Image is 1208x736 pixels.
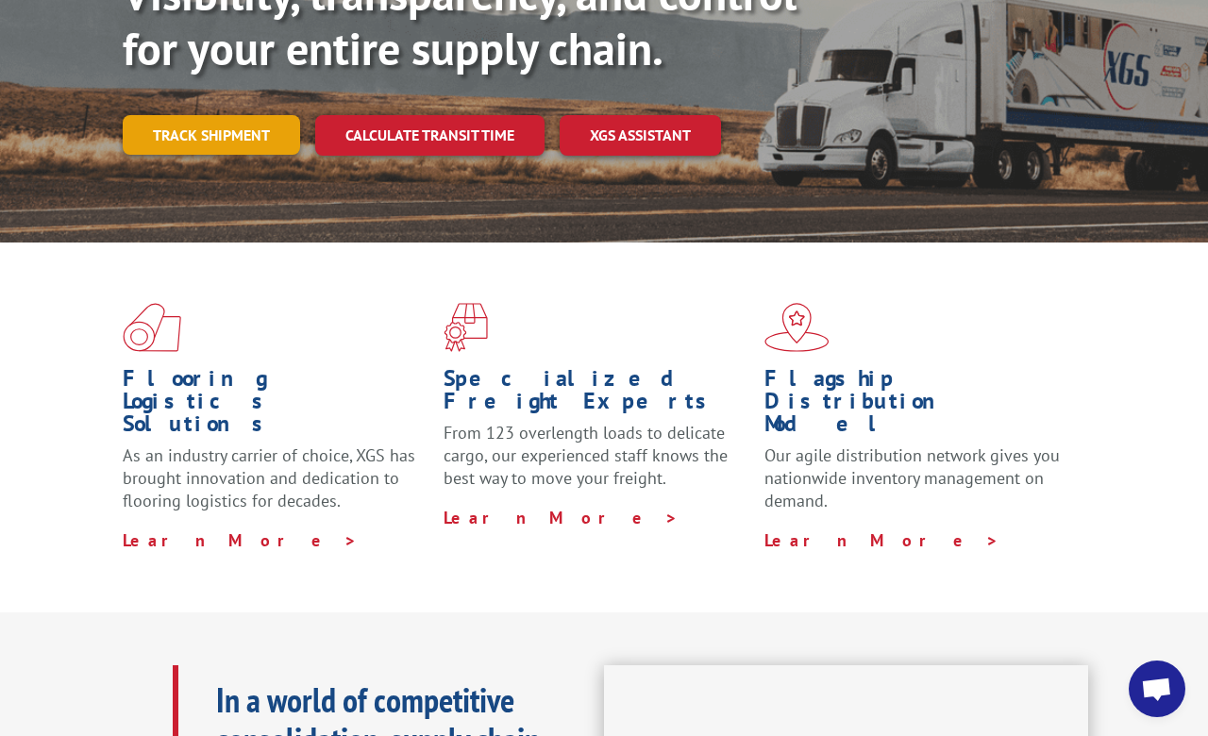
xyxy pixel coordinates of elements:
[764,529,999,551] a: Learn More >
[315,115,545,156] a: Calculate transit time
[764,367,1071,444] h1: Flagship Distribution Model
[560,115,721,156] a: XGS ASSISTANT
[764,444,1060,511] span: Our agile distribution network gives you nationwide inventory management on demand.
[123,115,300,155] a: Track shipment
[123,529,358,551] a: Learn More >
[123,303,181,352] img: xgs-icon-total-supply-chain-intelligence-red
[1129,661,1185,717] div: Open chat
[444,422,750,506] p: From 123 overlength loads to delicate cargo, our experienced staff knows the best way to move you...
[123,367,429,444] h1: Flooring Logistics Solutions
[444,507,679,528] a: Learn More >
[764,303,830,352] img: xgs-icon-flagship-distribution-model-red
[444,367,750,422] h1: Specialized Freight Experts
[123,444,415,511] span: As an industry carrier of choice, XGS has brought innovation and dedication to flooring logistics...
[444,303,488,352] img: xgs-icon-focused-on-flooring-red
